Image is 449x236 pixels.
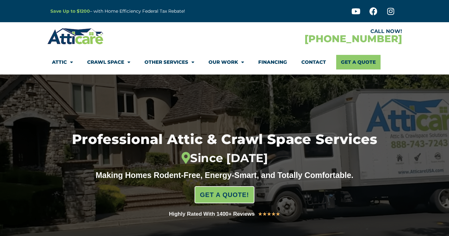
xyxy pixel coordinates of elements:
[336,55,381,69] a: Get A Quote
[276,210,280,218] i: ★
[258,210,280,218] div: 5/5
[144,55,194,69] a: Other Services
[262,210,267,218] i: ★
[169,210,255,219] div: Highly Rated With 1400+ Reviews
[271,210,276,218] i: ★
[40,133,408,165] h1: Professional Attic & Crawl Space Services
[50,8,90,14] a: Save Up to $1200
[87,55,130,69] a: Crawl Space
[267,210,271,218] i: ★
[200,188,249,201] span: GET A QUOTE!
[208,55,244,69] a: Our Work
[50,8,256,15] p: – with Home Efficiency Federal Tax Rebate!
[225,29,402,34] div: CALL NOW!
[258,55,287,69] a: Financing
[195,186,254,203] a: GET A QUOTE!
[258,210,262,218] i: ★
[40,151,408,165] div: Since [DATE]
[301,55,326,69] a: Contact
[52,55,397,69] nav: Menu
[52,55,73,69] a: Attic
[84,170,366,180] div: Making Homes Rodent-Free, Energy-Smart, and Totally Comfortable.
